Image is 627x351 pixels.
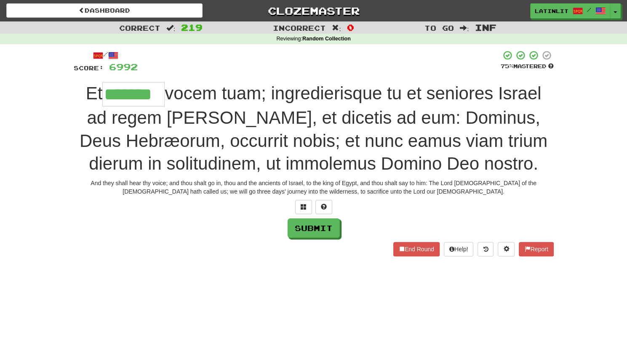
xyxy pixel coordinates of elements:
[478,242,494,256] button: Round history (alt+y)
[215,3,411,18] a: Clozemaster
[587,7,591,13] span: /
[302,36,351,42] strong: Random Collection
[332,24,341,32] span: :
[315,200,332,214] button: Single letter hint - you only get 1 per sentence and score half the points! alt+h
[74,179,554,196] div: And they shall hear thy voice; and thou shalt go in, thou and the ancients of Israel, to the king...
[119,24,160,32] span: Correct
[6,3,203,18] a: Dashboard
[295,200,312,214] button: Switch sentence to multiple choice alt+p
[347,22,354,32] span: 0
[181,22,203,32] span: 219
[288,218,340,238] button: Submit
[74,50,138,61] div: /
[273,24,326,32] span: Incorrect
[80,83,547,173] span: vocem tuam; ingredierisque tu et seniores Israel ad regem [PERSON_NAME], et dicetis ad eum: Domin...
[109,61,138,72] span: 6992
[501,63,513,69] span: 75 %
[444,242,474,256] button: Help!
[166,24,176,32] span: :
[530,3,610,19] a: latinlit /
[501,63,554,70] div: Mastered
[475,22,496,32] span: Inf
[519,242,553,256] button: Report
[424,24,454,32] span: To go
[393,242,440,256] button: End Round
[86,83,103,103] span: Et
[74,64,104,72] span: Score:
[535,7,568,15] span: latinlit
[460,24,469,32] span: :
